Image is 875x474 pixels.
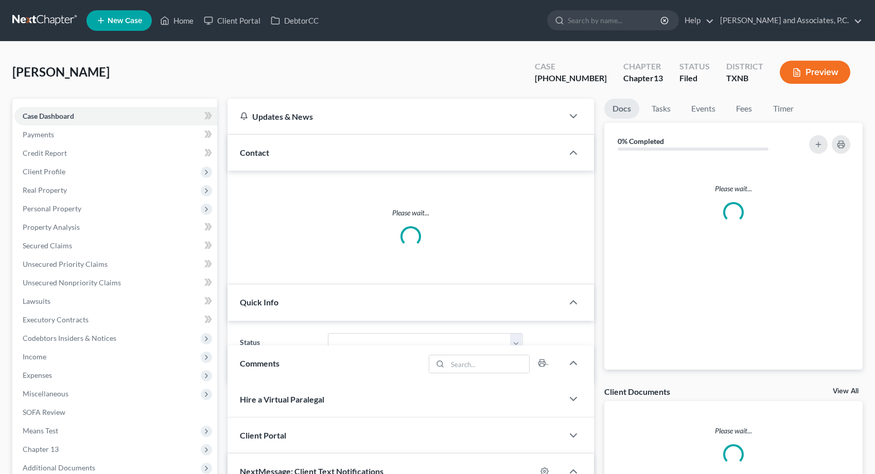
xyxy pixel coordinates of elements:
div: Filed [679,72,710,84]
span: Lawsuits [23,297,50,305]
a: [PERSON_NAME] and Associates, P.C. [715,11,862,30]
span: Chapter 13 [23,445,59,453]
a: Fees [728,99,761,119]
div: Case [535,61,607,72]
div: District [726,61,763,72]
a: SOFA Review [14,403,217,422]
span: Miscellaneous [23,389,68,398]
span: Means Test [23,426,58,435]
a: Payments [14,125,217,144]
span: Contact [240,148,269,157]
span: Payments [23,130,54,139]
span: Unsecured Priority Claims [23,260,108,268]
span: Real Property [23,186,67,194]
a: Credit Report [14,144,217,162]
p: Please wait... [612,184,855,194]
a: Home [155,11,199,30]
a: Unsecured Priority Claims [14,255,217,274]
a: Case Dashboard [14,107,217,125]
a: DebtorCC [266,11,324,30]
span: Credit Report [23,149,67,157]
div: Chapter [623,61,663,72]
button: Preview [780,61,850,84]
a: Help [679,11,714,30]
span: Executory Contracts [23,315,89,324]
span: Hire a Virtual Paralegal [240,394,324,404]
span: SOFA Review [23,408,65,416]
p: Please wait... [240,208,582,218]
span: Expenses [23,371,52,379]
div: Updates & News [240,111,551,122]
a: Events [683,99,724,119]
a: Secured Claims [14,236,217,255]
span: [PERSON_NAME] [12,64,110,79]
div: Status [679,61,710,72]
span: Secured Claims [23,241,72,250]
input: Search... [447,355,529,373]
span: 13 [654,73,663,83]
span: Personal Property [23,204,81,213]
a: Unsecured Nonpriority Claims [14,274,217,292]
a: View All [833,388,859,395]
a: Executory Contracts [14,311,217,329]
span: Case Dashboard [23,112,74,120]
span: Income [23,352,46,361]
a: Property Analysis [14,218,217,236]
a: Docs [604,99,639,119]
div: Chapter [623,72,663,84]
a: Client Portal [199,11,266,30]
div: TXNB [726,72,763,84]
span: Client Profile [23,167,65,176]
span: Client Portal [240,430,286,440]
span: New Case [108,17,142,25]
a: Lawsuits [14,292,217,311]
p: Please wait... [604,426,863,436]
span: Comments [240,358,279,368]
span: Unsecured Nonpriority Claims [23,278,121,287]
strong: 0% Completed [618,137,664,145]
input: Search by name... [568,11,662,30]
label: Status [235,333,323,354]
span: Additional Documents [23,463,95,472]
span: Quick Info [240,297,278,307]
div: Client Documents [604,386,670,397]
div: [PHONE_NUMBER] [535,72,607,84]
span: Codebtors Insiders & Notices [23,334,116,342]
a: Tasks [643,99,679,119]
a: Timer [765,99,802,119]
span: Property Analysis [23,223,80,231]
